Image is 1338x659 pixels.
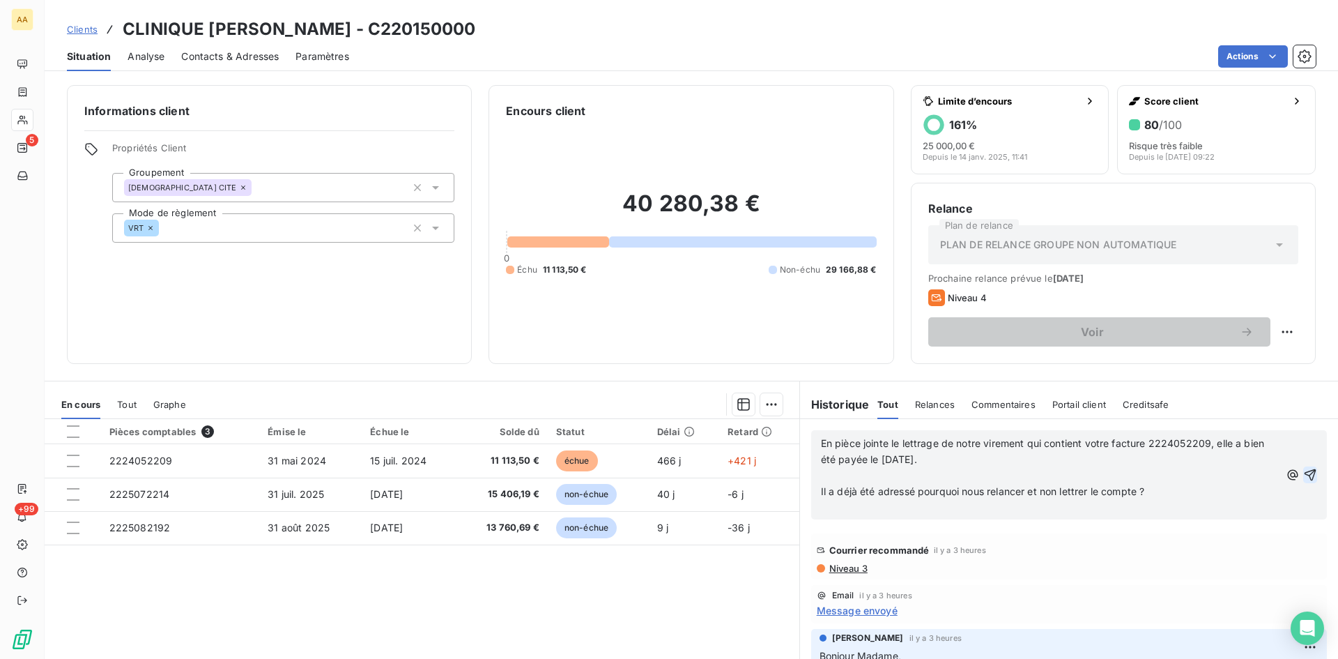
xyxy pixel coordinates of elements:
[911,85,1109,174] button: Limite d’encours161%25 000,00 €Depuis le 14 janv. 2025, 11:41
[657,522,668,533] span: 9 j
[877,399,898,410] span: Tout
[928,200,1298,217] h6: Relance
[370,522,403,533] span: [DATE]
[268,522,330,533] span: 31 août 2025
[1052,399,1106,410] span: Portail client
[832,632,904,644] span: [PERSON_NAME]
[84,103,454,119] h6: Informations client
[466,454,539,468] span: 11 113,50 €
[123,17,475,42] h3: CLINIQUE [PERSON_NAME] - C220150000
[109,488,170,500] span: 2225072214
[780,264,820,276] span: Non-échu
[1053,273,1084,284] span: [DATE]
[67,22,98,36] a: Clients
[61,399,100,410] span: En cours
[370,455,426,467] span: 15 juil. 2024
[832,591,854,600] span: Email
[1123,399,1169,410] span: Creditsafe
[728,426,791,437] div: Retard
[821,437,1268,465] span: En pièce jointe le lettrage de notre virement qui contient votre facture 2224052209, elle a bien ...
[657,488,675,500] span: 40 j
[109,522,171,533] span: 2225082192
[159,222,170,234] input: Ajouter une valeur
[1144,118,1182,132] h6: 80
[504,252,509,264] span: 0
[26,134,38,146] span: 5
[11,8,33,31] div: AA
[817,603,898,618] span: Message envoyé
[466,521,539,535] span: 13 760,69 €
[117,399,137,410] span: Tout
[543,264,587,276] span: 11 113,50 €
[128,224,144,232] span: VRT
[1129,140,1203,151] span: Risque très faible
[923,140,975,151] span: 25 000,00 €
[556,450,598,471] span: échue
[1159,118,1182,132] span: /100
[268,455,326,467] span: 31 mai 2024
[506,190,876,232] h2: 40 280,38 €
[556,484,617,505] span: non-échue
[657,455,682,467] span: 466 j
[67,50,111,63] span: Situation
[1144,96,1286,107] span: Score client
[859,591,912,600] span: il y a 3 heures
[556,426,640,437] div: Statut
[828,563,868,574] span: Niveau 3
[370,488,403,500] span: [DATE]
[1218,45,1288,68] button: Actions
[11,628,33,651] img: Logo LeanPay
[506,103,585,119] h6: Encours client
[252,181,263,194] input: Ajouter une valeur
[909,634,962,642] span: il y a 3 heures
[829,545,930,556] span: Courrier recommandé
[466,426,539,437] div: Solde dû
[517,264,537,276] span: Échu
[1117,85,1316,174] button: Score client80/100Risque très faibleDepuis le [DATE] 09:22
[109,425,252,438] div: Pièces comptables
[370,426,449,437] div: Échue le
[181,50,279,63] span: Contacts & Adresses
[268,488,324,500] span: 31 juil. 2025
[821,485,1145,497] span: Il a déjà été adressé pourquoi nous relancer et non lettrer le compte ?
[67,24,98,35] span: Clients
[728,522,750,533] span: -36 j
[948,292,987,303] span: Niveau 4
[15,503,38,515] span: +99
[938,96,1079,107] span: Limite d’encours
[928,317,1270,347] button: Voir
[928,273,1298,284] span: Prochaine relance prévue le
[940,238,1177,252] span: PLAN DE RELANCE GROUPE NON AUTOMATIQUE
[556,517,617,538] span: non-échue
[1129,153,1215,161] span: Depuis le [DATE] 09:22
[728,488,744,500] span: -6 j
[128,50,164,63] span: Analyse
[201,425,214,438] span: 3
[268,426,353,437] div: Émise le
[466,487,539,501] span: 15 406,19 €
[657,426,711,437] div: Délai
[153,399,186,410] span: Graphe
[1291,612,1324,645] div: Open Intercom Messenger
[949,118,977,132] h6: 161 %
[826,264,877,276] span: 29 166,88 €
[945,326,1240,338] span: Voir
[934,546,986,554] span: il y a 3 heures
[971,399,1036,410] span: Commentaires
[112,142,454,162] span: Propriétés Client
[728,455,756,467] span: +421 j
[295,50,349,63] span: Paramètres
[109,455,173,467] span: 2224052209
[128,183,236,192] span: [DEMOGRAPHIC_DATA] CITE
[915,399,955,410] span: Relances
[800,396,870,413] h6: Historique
